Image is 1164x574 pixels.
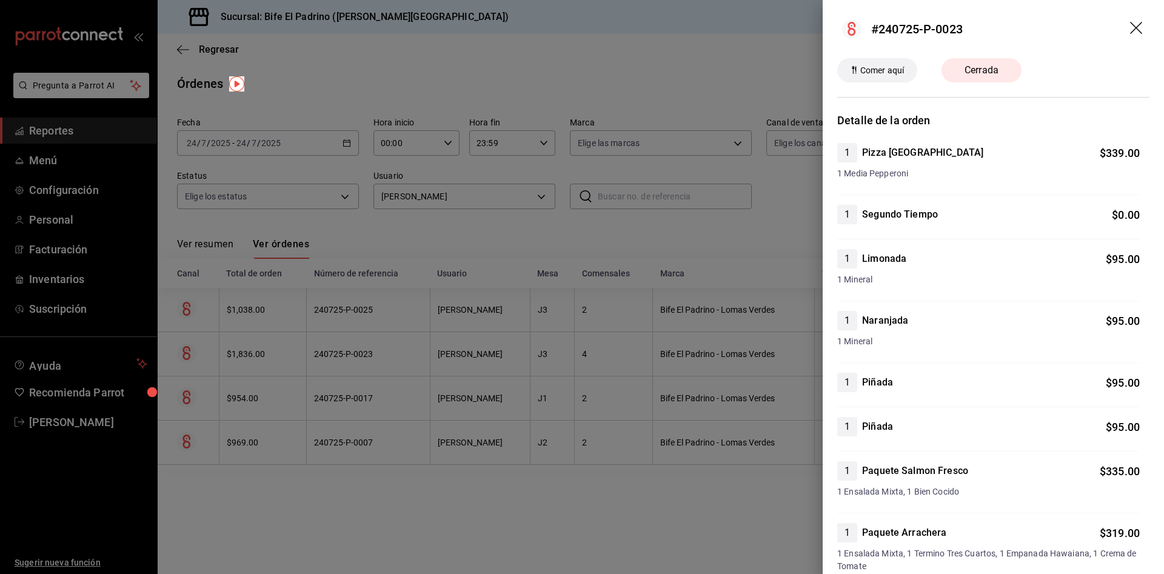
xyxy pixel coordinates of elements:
[837,167,1140,180] span: 1 Media Pepperoni
[837,464,857,478] span: 1
[871,20,963,38] div: #240725-P-0023
[1106,421,1140,433] span: $ 95.00
[229,76,244,92] img: Tooltip marker
[855,64,909,77] span: Comer aquí
[837,526,857,540] span: 1
[957,63,1006,78] span: Cerrada
[862,375,893,390] h4: Piñada
[1106,315,1140,327] span: $ 95.00
[837,313,857,328] span: 1
[837,112,1149,128] h3: Detalle de la orden
[837,335,1140,348] span: 1 Mineral
[862,526,946,540] h4: Paquete Arrachera
[862,207,938,222] h4: Segundo Tiempo
[862,252,906,266] h4: Limonada
[837,375,857,390] span: 1
[837,252,857,266] span: 1
[837,145,857,160] span: 1
[1100,147,1140,159] span: $ 339.00
[837,273,1140,286] span: 1 Mineral
[837,207,857,222] span: 1
[837,419,857,434] span: 1
[862,464,968,478] h4: Paquete Salmon Fresco
[837,547,1140,573] span: 1 Ensalada Mixta, 1 Termino Tres Cuartos, 1 Empanada Hawaiana, 1 Crema de Tomate
[862,313,908,328] h4: Naranjada
[862,145,983,160] h4: Pizza [GEOGRAPHIC_DATA]
[862,419,893,434] h4: Piñada
[1100,527,1140,539] span: $ 319.00
[1112,209,1140,221] span: $ 0.00
[1106,376,1140,389] span: $ 95.00
[1130,22,1145,36] button: drag
[837,486,1140,498] span: 1 Ensalada Mixta, 1 Bien Cocido
[1100,465,1140,478] span: $ 335.00
[1106,253,1140,265] span: $ 95.00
